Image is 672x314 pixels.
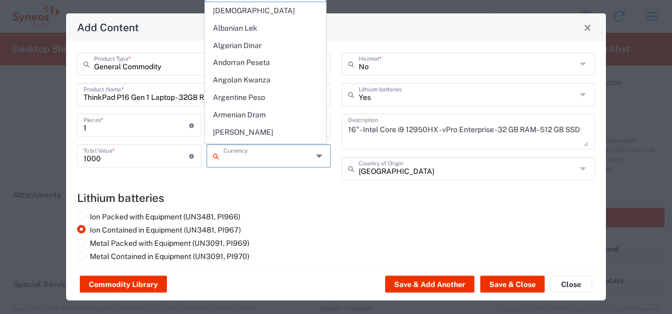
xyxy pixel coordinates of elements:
[206,124,325,141] span: [PERSON_NAME]
[77,212,240,221] label: Ion Packed with Equipment (UN3481, PI966)
[77,20,139,35] h4: Add Content
[206,20,325,36] span: Albanian Lek
[77,252,249,261] label: Metal Contained in Equipment (UN3091, PI970)
[206,107,325,123] span: Armenian Dram
[77,238,249,248] label: Metal Packed with Equipment (UN3091, PI969)
[206,89,325,106] span: Argentine Peso
[80,276,167,293] button: Commodity Library
[385,276,474,293] button: Save & Add Another
[580,20,595,35] button: Close
[550,276,592,293] button: Close
[206,38,325,54] span: Algerian Dinar
[206,141,325,158] span: Australian Dollar
[206,54,325,71] span: Andorran Peseta
[77,191,595,205] h4: Lithium batteries
[206,72,325,88] span: Angolan Kwanza
[77,225,241,235] label: Ion Contained in Equipment (UN3481, PI967)
[480,276,545,293] button: Save & Close
[206,3,325,19] span: [DEMOGRAPHIC_DATA]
